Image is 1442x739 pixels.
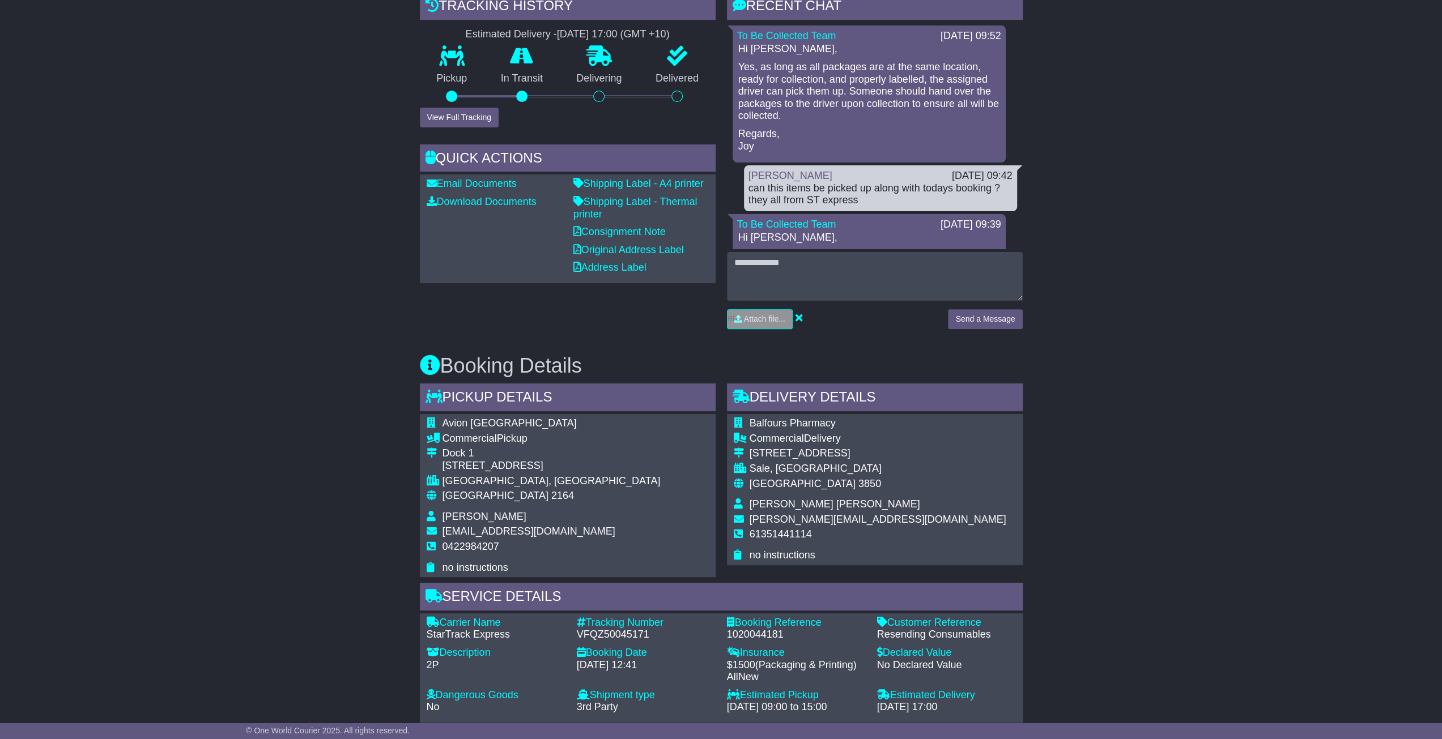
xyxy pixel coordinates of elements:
[577,659,716,672] div: [DATE] 12:41
[877,629,1016,641] div: Resending Consumables
[443,541,499,552] span: 0422984207
[420,28,716,41] div: Estimated Delivery -
[551,490,574,501] span: 2164
[733,659,755,670] span: 1500
[750,447,1006,460] div: [STREET_ADDRESS]
[443,511,526,522] span: [PERSON_NAME]
[577,701,618,712] span: 3rd Party
[877,689,1016,702] div: Estimated Delivery
[748,182,1013,207] div: can this items be picked up along with todays booking ? they all from ST express
[738,61,1000,122] p: Yes, as long as all packages are at the same location, ready for collection, and properly labelle...
[560,72,639,85] p: Delivering
[727,629,866,641] div: 1020044181
[750,478,856,489] span: [GEOGRAPHIC_DATA]
[573,226,666,237] a: Consignment Note
[420,144,716,175] div: Quick Actions
[952,170,1013,182] div: [DATE] 09:42
[420,108,499,127] button: View Full Tracking
[750,463,1006,475] div: Sale, [GEOGRAPHIC_DATA]
[759,659,853,670] span: Packaging & Printing
[443,475,661,488] div: [GEOGRAPHIC_DATA], [GEOGRAPHIC_DATA]
[427,659,565,672] div: 2P
[420,583,1023,613] div: Service Details
[727,383,1023,414] div: Delivery Details
[420,383,716,414] div: Pickup Details
[750,498,920,510] span: [PERSON_NAME] [PERSON_NAME]
[443,490,548,501] span: [GEOGRAPHIC_DATA]
[727,689,866,702] div: Estimated Pickup
[573,244,684,255] a: Original Address Label
[858,478,881,489] span: 3850
[727,671,866,684] div: AllNew
[877,701,1016,714] div: [DATE] 17:00
[573,196,697,220] a: Shipping Label - Thermal printer
[443,433,497,444] span: Commercial
[577,617,716,629] div: Tracking Number
[443,562,508,573] span: no instructions
[427,701,440,712] span: No
[941,30,1001,42] div: [DATE] 09:52
[420,72,484,85] p: Pickup
[738,43,1000,55] p: Hi [PERSON_NAME],
[246,726,410,735] span: © One World Courier 2025. All rights reserved.
[639,72,716,85] p: Delivered
[727,647,866,659] div: Insurance
[484,72,560,85] p: In Transit
[427,689,565,702] div: Dangerous Goods
[727,617,866,629] div: Booking Reference
[557,28,670,41] div: [DATE] 17:00 (GMT +10)
[443,447,661,460] div: Dock 1
[443,417,577,429] span: Avion [GEOGRAPHIC_DATA]
[727,701,866,714] div: [DATE] 09:00 to 15:00
[750,514,1006,525] span: [PERSON_NAME][EMAIL_ADDRESS][DOMAIN_NAME]
[577,647,716,659] div: Booking Date
[443,526,615,537] span: [EMAIL_ADDRESS][DOMAIN_NAME]
[427,196,537,207] a: Download Documents
[443,460,661,472] div: [STREET_ADDRESS]
[427,178,517,189] a: Email Documents
[750,549,815,561] span: no instructions
[427,617,565,629] div: Carrier Name
[750,433,804,444] span: Commercial
[750,528,812,540] span: 61351441114
[573,178,704,189] a: Shipping Label - A4 printer
[750,417,836,429] span: Balfours Pharmacy
[738,232,1000,244] p: Hi [PERSON_NAME],
[877,647,1016,659] div: Declared Value
[577,689,716,702] div: Shipment type
[877,617,1016,629] div: Customer Reference
[420,354,1023,377] h3: Booking Details
[948,309,1022,329] button: Send a Message
[727,659,866,684] div: $ ( )
[748,170,832,181] a: [PERSON_NAME]
[573,262,646,273] a: Address Label
[737,30,836,41] a: To Be Collected Team
[750,433,1006,445] div: Delivery
[941,219,1001,231] div: [DATE] 09:39
[577,629,716,641] div: VFQZ50045171
[443,433,661,445] div: Pickup
[877,659,1016,672] div: No Declared Value
[427,647,565,659] div: Description
[738,128,1000,152] p: Regards, Joy
[737,219,836,230] a: To Be Collected Team
[427,629,565,641] div: StarTrack Express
